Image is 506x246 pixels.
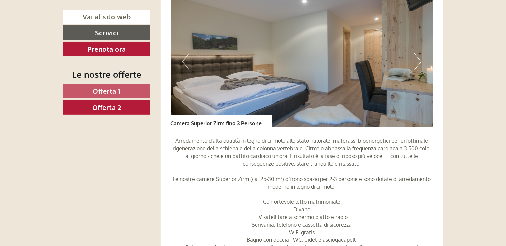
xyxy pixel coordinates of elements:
div: Le nostre offerte [63,68,150,80]
a: Vai al sito web [63,10,150,24]
small: 15:47 [10,32,101,37]
div: [DATE] [119,5,144,16]
button: Next [414,53,421,70]
button: Previous [182,53,189,70]
div: Camera Superior Zirm fino 3 Persone [171,115,272,128]
a: Prenota ora [63,42,150,56]
a: Scrivici [63,25,150,40]
div: Berghotel Alpenrast [10,19,101,25]
span: Offerta 1 [93,87,121,95]
div: Buon giorno, come possiamo aiutarla? [5,18,104,38]
button: Invia [226,173,263,187]
span: Offerta 2 [92,103,121,112]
